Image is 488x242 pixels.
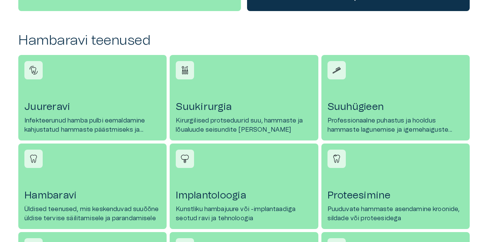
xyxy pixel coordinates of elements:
img: Juureravi icon [28,65,39,76]
h4: Hambaravi [24,189,161,202]
h2: Hambaravi teenused [18,32,470,49]
p: Professionaalne puhastus ja hooldus hammaste lagunemise ja igemehaiguste ennetamiseks [327,116,464,134]
p: Kunstliku hambajuure või -implantaadiga seotud ravi ja tehnoloogia [176,205,312,223]
img: Suuhügieen icon [331,65,342,76]
h4: Proteesimine [327,189,464,202]
h4: Juureravi [24,101,161,113]
h4: Implantoloogia [176,189,312,202]
p: Infekteerunud hamba pulbi eemaldamine kahjustatud hammaste päästmiseks ja taastamiseks [24,116,161,134]
p: Üldised teenused, mis keskenduvad suuõõne üldise tervise säilitamisele ja parandamisele [24,205,161,223]
h4: Suuhügieen [327,101,464,113]
h4: Suukirurgia [176,101,312,113]
img: Suukirurgia icon [179,65,191,76]
p: Puuduvate hammaste asendamine kroonide, sildade või proteesidega [327,205,464,223]
img: Implantoloogia icon [179,153,191,165]
img: Hambaravi icon [28,153,39,165]
p: Kirurgilised protseduurid suu, hammaste ja lõualuude seisundite [PERSON_NAME] [176,116,312,134]
img: Proteesimine icon [331,153,342,165]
